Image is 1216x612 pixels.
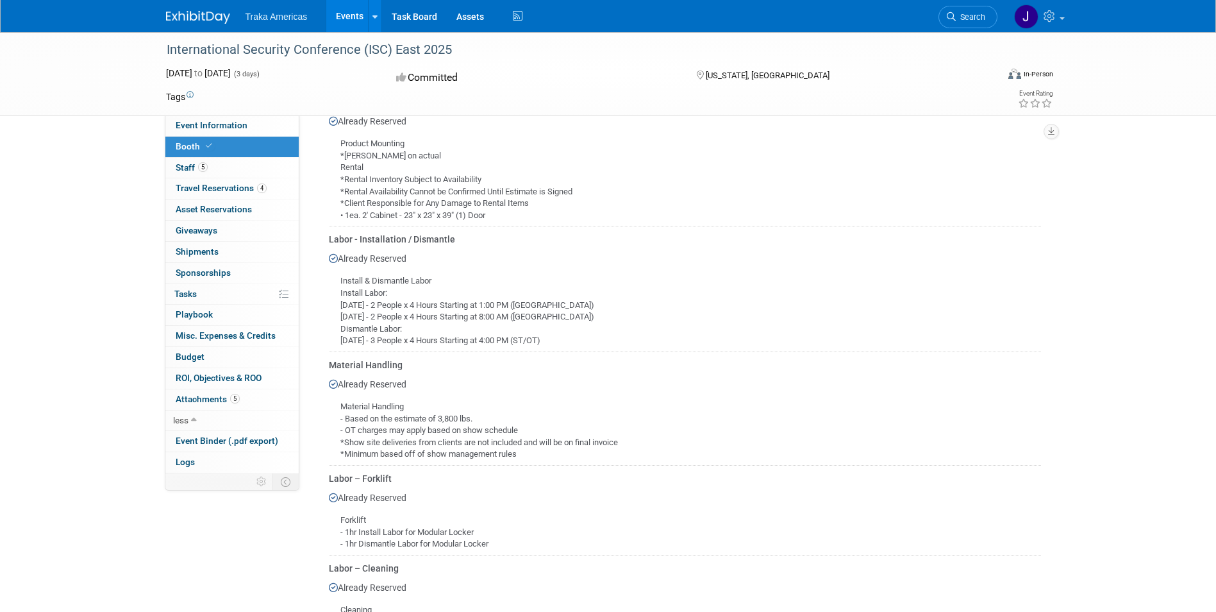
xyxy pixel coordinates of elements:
div: Labor – Cleaning [329,562,1041,575]
span: Shipments [176,246,219,257]
div: Already Reserved [329,485,1041,550]
span: less [173,415,188,425]
div: In-Person [1023,69,1053,79]
a: Playbook [165,305,299,325]
img: ExhibitDay [166,11,230,24]
a: Attachments5 [165,389,299,410]
a: Travel Reservations4 [165,178,299,199]
a: Sponsorships [165,263,299,284]
a: Logs [165,452,299,473]
div: Material Handling - Based on the estimate of 3,800 lbs. - OT charges may apply based on show sche... [329,391,1041,461]
img: Justin Savala [1014,4,1038,29]
a: Search [938,6,997,28]
a: Giveaways [165,221,299,241]
span: Sponsorships [176,268,231,278]
span: Misc. Expenses & Credits [176,330,276,341]
a: Tasks [165,284,299,305]
span: Tasks [174,289,197,299]
span: [US_STATE], [GEOGRAPHIC_DATA] [706,71,829,80]
div: Event Rating [1018,90,1053,97]
td: Personalize Event Tab Strip [251,473,273,490]
a: Booth [165,137,299,157]
div: Already Reserved [329,246,1041,347]
span: Staff [176,162,208,173]
span: Playbook [176,309,213,319]
div: Install & Dismantle Labor Install Labor: [DATE] - 2 People x 4 Hours Starting at 1:00 PM ([GEOGRA... [329,265,1041,347]
span: (3 days) [233,70,260,78]
span: Asset Reservations [176,204,252,214]
td: Tags [166,90,194,103]
a: Budget [165,347,299,368]
span: Search [956,12,985,22]
span: 5 [198,162,208,172]
img: Format-Inperson.png [1008,69,1021,79]
i: Booth reservation complete [206,142,212,149]
span: Attachments [176,394,240,404]
span: Giveaways [176,225,217,235]
a: Shipments [165,242,299,262]
span: Travel Reservations [176,183,267,193]
span: Event Binder (.pdf export) [176,436,278,446]
span: Event Information [176,120,247,130]
span: Budget [176,352,204,362]
span: 5 [230,394,240,404]
a: Event Information [165,115,299,136]
a: Asset Reservations [165,200,299,220]
div: Labor - Installation / Dismantle [329,233,1041,246]
span: Booth [176,141,215,151]
span: to [192,68,204,78]
span: Logs [176,457,195,467]
div: Event Format [922,67,1054,86]
span: Traka Americas [246,12,308,22]
a: ROI, Objectives & ROO [165,368,299,389]
span: ROI, Objectives & ROO [176,373,262,383]
span: [DATE] [DATE] [166,68,231,78]
div: Committed [392,67,676,89]
a: less [165,411,299,431]
div: Forklift - 1hr Install Labor for Modular Locker - 1hr Dismantle Labor for Modular Locker [329,504,1041,550]
td: Toggle Event Tabs [272,473,299,490]
span: 4 [257,183,267,193]
a: Event Binder (.pdf export) [165,431,299,452]
a: Staff5 [165,158,299,178]
div: Already Reserved [329,108,1041,221]
div: Product Mounting *[PERSON_NAME] on actual Rental *Rental Inventory Subject to Availability *Renta... [329,128,1041,221]
div: Material Handling [329,359,1041,371]
div: International Security Conference (ISC) East 2025 [162,38,978,62]
div: Already Reserved [329,371,1041,461]
a: Misc. Expenses & Credits [165,326,299,346]
div: Labor – Forklift [329,472,1041,485]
